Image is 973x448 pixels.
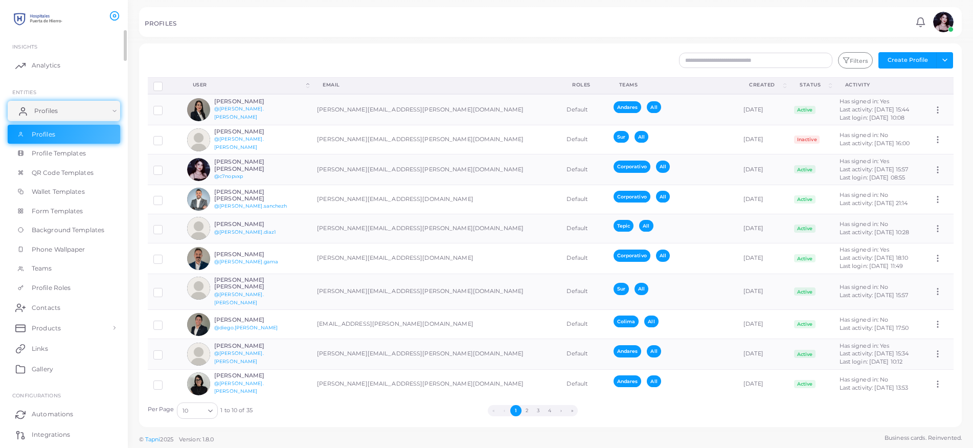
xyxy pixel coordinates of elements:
[214,98,289,105] h6: [PERSON_NAME]
[840,158,890,165] span: Has signed in: Yes
[738,94,788,125] td: [DATE]
[8,359,120,379] a: Gallery
[845,81,916,88] div: activity
[32,168,94,177] span: QR Code Templates
[738,214,788,243] td: [DATE]
[8,297,120,318] a: Contacts
[8,404,120,424] a: Automations
[738,243,788,274] td: [DATE]
[187,372,210,395] img: avatar
[840,376,889,383] span: Has signed in: No
[193,81,304,88] div: User
[794,254,816,262] span: Active
[561,369,607,398] td: Default
[8,182,120,201] a: Wallet Templates
[738,154,788,185] td: [DATE]
[738,369,788,398] td: [DATE]
[840,191,889,198] span: Has signed in: No
[311,185,561,214] td: [PERSON_NAME][EMAIL_ADDRESS][DOMAIN_NAME]
[510,405,522,416] button: Go to page 1
[614,283,629,295] span: Sur
[656,191,670,203] span: All
[183,406,188,416] span: 10
[840,166,909,173] span: Last activity: [DATE] 15:57
[214,189,289,202] h6: [PERSON_NAME] [PERSON_NAME]
[878,52,937,69] button: Create Profile
[177,402,218,419] div: Search for option
[572,81,596,88] div: Roles
[933,12,954,32] img: avatar
[145,20,176,27] h5: PROFILES
[738,339,788,370] td: [DATE]
[800,81,826,88] div: Status
[214,317,289,323] h6: [PERSON_NAME]
[738,310,788,339] td: [DATE]
[311,125,561,154] td: [PERSON_NAME][EMAIL_ADDRESS][PERSON_NAME][DOMAIN_NAME]
[34,106,58,116] span: Profiles
[214,106,264,120] a: @[PERSON_NAME].[PERSON_NAME]
[9,10,66,29] img: logo
[794,195,816,204] span: Active
[614,131,629,143] span: Sur
[639,220,653,232] span: All
[189,405,204,416] input: Search for option
[214,229,276,235] a: @[PERSON_NAME].diaz1
[12,89,36,95] span: ENTITIES
[647,101,661,113] span: All
[214,203,287,209] a: @[PERSON_NAME].sanchezh
[885,434,962,442] span: Business cards. Reinvented.
[214,380,264,394] a: @[PERSON_NAME].[PERSON_NAME]
[187,277,210,300] img: avatar
[635,131,648,143] span: All
[561,214,607,243] td: Default
[794,350,816,358] span: Active
[187,98,210,121] img: avatar
[32,324,61,333] span: Products
[561,310,607,339] td: Default
[187,313,210,336] img: avatar
[838,52,873,69] button: Filters
[187,247,210,270] img: avatar
[522,405,533,416] button: Go to page 2
[840,106,910,113] span: Last activity: [DATE] 15:44
[32,149,86,158] span: Profile Templates
[840,229,910,236] span: Last activity: [DATE] 10:28
[619,81,727,88] div: Teams
[561,94,607,125] td: Default
[738,274,788,309] td: [DATE]
[614,316,639,327] span: Colima
[533,405,544,416] button: Go to page 3
[214,325,278,330] a: @diego.[PERSON_NAME]
[214,128,289,135] h6: [PERSON_NAME]
[614,375,642,387] span: Andares
[561,274,607,309] td: Default
[840,283,889,290] span: Has signed in: No
[656,161,670,172] span: All
[253,405,813,416] ul: Pagination
[187,188,210,211] img: avatar
[794,320,816,328] span: Active
[32,187,85,196] span: Wallet Templates
[794,287,816,296] span: Active
[840,384,909,391] span: Last activity: [DATE] 13:53
[187,128,210,151] img: avatar
[614,161,650,172] span: Corporativo
[311,154,561,185] td: [PERSON_NAME][EMAIL_ADDRESS][PERSON_NAME][DOMAIN_NAME]
[179,436,214,443] span: Version: 1.8.0
[8,424,120,445] a: Integrations
[840,254,909,261] span: Last activity: [DATE] 18:10
[32,410,73,419] span: Automations
[160,435,173,444] span: 2025
[311,339,561,370] td: [PERSON_NAME][EMAIL_ADDRESS][PERSON_NAME][DOMAIN_NAME]
[32,365,53,374] span: Gallery
[139,435,214,444] span: ©
[214,292,264,305] a: @[PERSON_NAME].[PERSON_NAME]
[561,154,607,185] td: Default
[656,250,670,261] span: All
[840,131,889,139] span: Has signed in: No
[32,264,52,273] span: Teams
[567,405,578,416] button: Go to last page
[794,106,816,114] span: Active
[8,318,120,338] a: Products
[8,259,120,278] a: Teams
